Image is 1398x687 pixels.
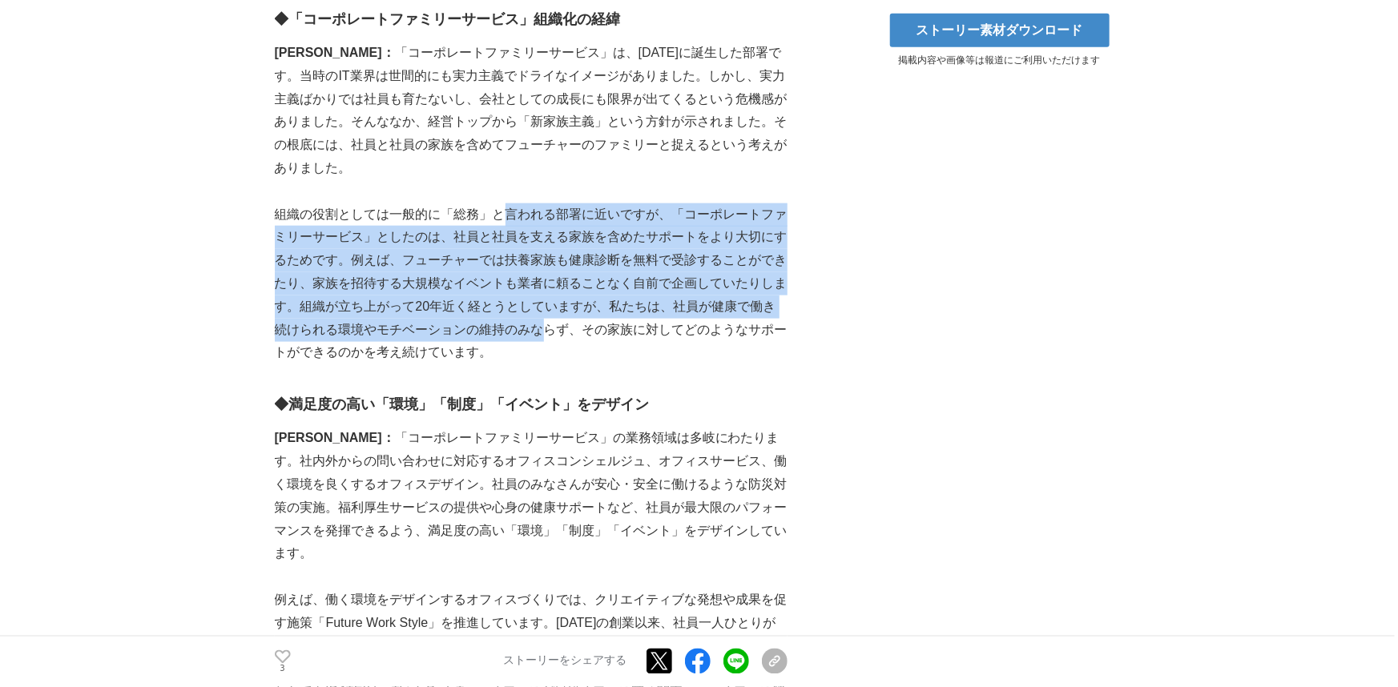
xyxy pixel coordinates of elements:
[275,396,650,412] strong: ◆満足度の高い「環境」「制度」「イベント」をデザイン
[890,14,1110,47] a: ストーリー素材ダウンロード
[275,431,395,444] strong: [PERSON_NAME]：
[275,46,395,59] strong: [PERSON_NAME]：
[275,42,788,180] p: 「コーポレートファミリーサービス」は、[DATE]に誕生した部署です。当時のIT業界は世間的にも実力主義でドライなイメージがありました。しかし、実力主義ばかりでは社員も育たないし、会社としての成...
[275,203,788,365] p: 組織の役割としては一般的に「総務」と言われる部署に近いですが、「コーポレートファミリーサービス」としたのは、社員と社員を支える家族を含めたサポートをより大切にするためです。例えば、フューチャーで...
[275,427,788,565] p: 「コーポレートファミリーサービス」の業務領域は多岐にわたります。社内外からの問い合わせに対応するオフィスコンシェルジュ、オフィスサービス、働く環境を良くするオフィスデザイン。社員のみなさんが安心...
[275,665,291,673] p: 3
[275,11,621,27] strong: ◆「コーポレートファミリーサービス」組織化の経緯
[504,655,627,669] p: ストーリーをシェアする
[880,54,1120,67] p: 掲載内容や画像等は報道にご利用いただけます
